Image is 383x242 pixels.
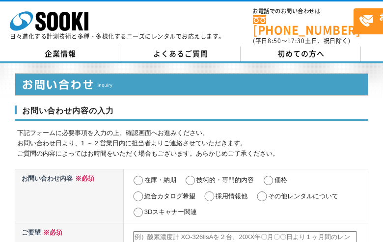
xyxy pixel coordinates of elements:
span: 8:50 [268,36,281,45]
label: 技術的・専門的内容 [196,176,254,184]
p: 日々進化する計測技術と多種・多様化するニーズにレンタルでお応えします。 [10,33,225,39]
h3: お問い合わせ内容の入力 [15,106,368,121]
span: 初めての方へ [277,48,325,59]
p: 下記フォームに必要事項を入力の上、確認画面へお進みください。 お問い合わせ日より、1 ～ 2 営業日内に担当者よりご連絡させていただきます。 ご質問の内容によってはお時間をいただく場合もございま... [17,128,368,159]
span: (平日 ～ 土日、祝日除く) [253,36,350,45]
a: [PHONE_NUMBER] [253,15,354,35]
label: 採用情報他 [216,192,247,200]
span: 17:30 [287,36,305,45]
a: 初めての方へ [241,47,361,61]
span: ※必須 [41,229,62,236]
th: お問い合わせ内容 [15,169,124,223]
span: お電話でのお問い合わせは [253,8,354,14]
img: お問い合わせ [15,73,368,96]
label: その他レンタルについて [268,192,338,200]
span: ※必須 [73,175,94,182]
label: 在庫・納期 [144,176,176,184]
label: 3Dスキャナー関連 [144,208,197,215]
a: よくあるご質問 [120,47,241,61]
label: 総合カタログ希望 [144,192,195,200]
label: 価格 [274,176,287,184]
